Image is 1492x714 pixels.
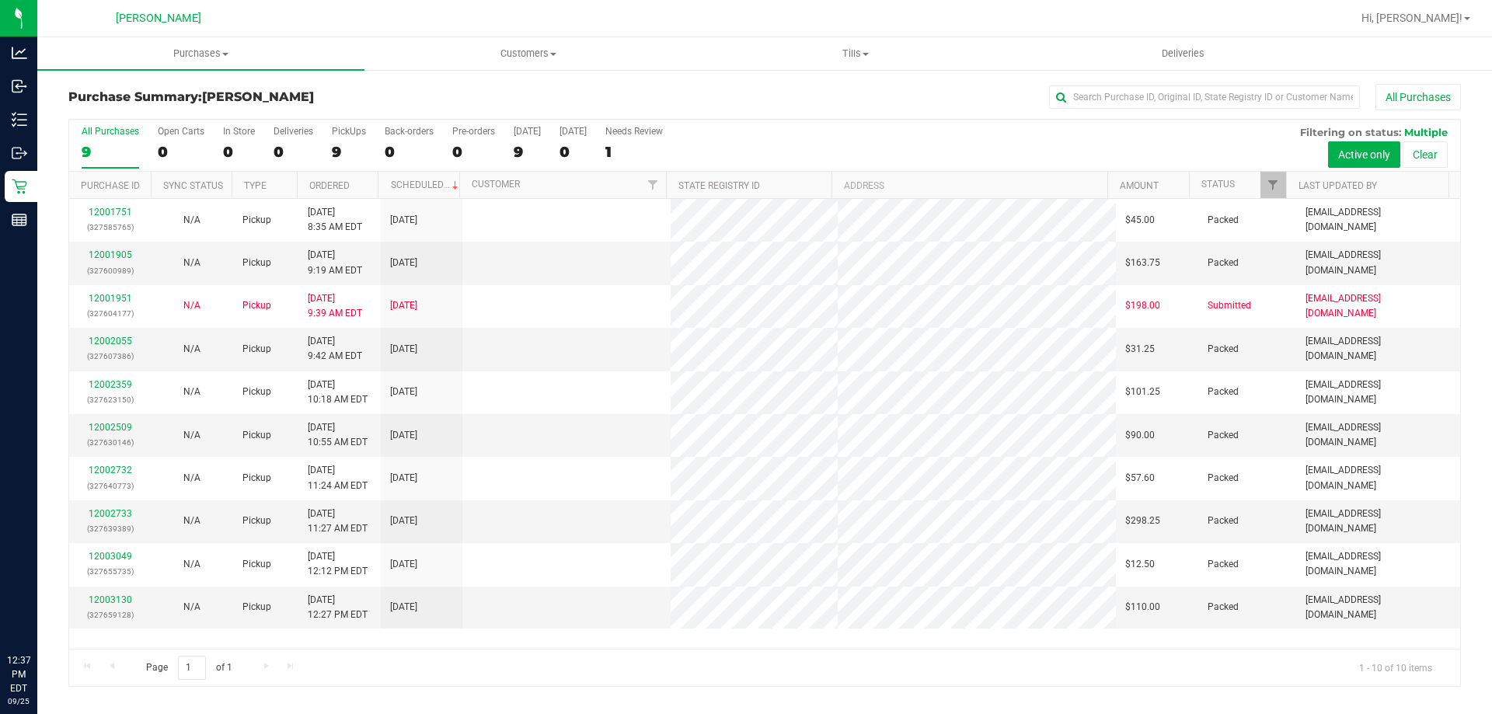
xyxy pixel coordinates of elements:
a: 12001905 [89,249,132,260]
button: All Purchases [1375,84,1461,110]
span: [DATE] 9:39 AM EDT [308,291,362,321]
button: N/A [183,256,200,270]
span: [PERSON_NAME] [116,12,201,25]
a: Status [1201,179,1235,190]
span: [EMAIL_ADDRESS][DOMAIN_NAME] [1305,378,1451,407]
span: Filtering on status: [1300,126,1401,138]
a: Type [244,180,267,191]
p: (327639389) [78,521,141,536]
span: Pickup [242,298,271,313]
span: $57.60 [1125,471,1155,486]
input: 1 [178,656,206,680]
button: N/A [183,600,200,615]
p: (327604177) [78,306,141,321]
input: Search Purchase ID, Original ID, State Registry ID or Customer Name... [1049,85,1360,109]
button: N/A [183,342,200,357]
a: Filter [640,172,666,198]
a: Purchase ID [81,180,140,191]
a: Last Updated By [1299,180,1377,191]
a: 12003130 [89,594,132,605]
a: Customers [364,37,692,70]
span: Tills [692,47,1018,61]
button: N/A [183,213,200,228]
span: [EMAIL_ADDRESS][DOMAIN_NAME] [1305,205,1451,235]
p: (327585765) [78,220,141,235]
span: [DATE] [390,514,417,528]
div: 9 [332,143,366,161]
a: 12002732 [89,465,132,475]
span: [PERSON_NAME] [202,89,314,104]
span: Hi, [PERSON_NAME]! [1361,12,1462,24]
span: Packed [1208,256,1239,270]
span: Not Applicable [183,343,200,354]
span: $101.25 [1125,385,1160,399]
a: Scheduled [391,179,462,190]
inline-svg: Inbound [12,78,27,94]
span: Packed [1208,600,1239,615]
a: Deliveries [1020,37,1347,70]
span: Packed [1208,514,1239,528]
p: (327655735) [78,564,141,579]
span: [EMAIL_ADDRESS][DOMAIN_NAME] [1305,420,1451,450]
div: Deliveries [274,126,313,137]
span: [DATE] [390,557,417,572]
div: Open Carts [158,126,204,137]
span: Submitted [1208,298,1251,313]
button: N/A [183,514,200,528]
div: [DATE] [559,126,587,137]
span: Not Applicable [183,214,200,225]
a: Purchases [37,37,364,70]
a: 12002733 [89,508,132,519]
span: Not Applicable [183,430,200,441]
a: 12002359 [89,379,132,390]
span: $163.75 [1125,256,1160,270]
span: [DATE] [390,471,417,486]
span: [DATE] 8:35 AM EDT [308,205,362,235]
span: Not Applicable [183,300,200,311]
inline-svg: Analytics [12,45,27,61]
span: Pickup [242,213,271,228]
span: [DATE] [390,428,417,443]
p: (327640773) [78,479,141,493]
h3: Purchase Summary: [68,90,532,104]
span: [DATE] 9:42 AM EDT [308,334,362,364]
div: 0 [559,143,587,161]
span: Not Applicable [183,472,200,483]
span: $198.00 [1125,298,1160,313]
a: 12002055 [89,336,132,347]
div: 0 [223,143,255,161]
span: Multiple [1404,126,1448,138]
div: All Purchases [82,126,139,137]
span: Not Applicable [183,386,200,397]
span: [EMAIL_ADDRESS][DOMAIN_NAME] [1305,291,1451,321]
div: 9 [514,143,541,161]
button: Clear [1403,141,1448,168]
div: 0 [385,143,434,161]
span: Pickup [242,342,271,357]
span: Pickup [242,514,271,528]
span: [EMAIL_ADDRESS][DOMAIN_NAME] [1305,248,1451,277]
div: PickUps [332,126,366,137]
div: In Store [223,126,255,137]
span: $31.25 [1125,342,1155,357]
button: Active only [1328,141,1400,168]
inline-svg: Retail [12,179,27,194]
div: 0 [452,143,495,161]
span: Packed [1208,557,1239,572]
div: 1 [605,143,663,161]
span: 1 - 10 of 10 items [1347,656,1445,679]
span: Packed [1208,471,1239,486]
span: [DATE] 11:27 AM EDT [308,507,368,536]
p: (327630146) [78,435,141,450]
inline-svg: Outbound [12,145,27,161]
span: $12.50 [1125,557,1155,572]
a: 12001751 [89,207,132,218]
span: Page of 1 [133,656,245,680]
span: [DATE] [390,298,417,313]
span: Packed [1208,385,1239,399]
a: State Registry ID [678,180,760,191]
span: [EMAIL_ADDRESS][DOMAIN_NAME] [1305,507,1451,536]
th: Address [831,172,1107,199]
a: Ordered [309,180,350,191]
button: N/A [183,471,200,486]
